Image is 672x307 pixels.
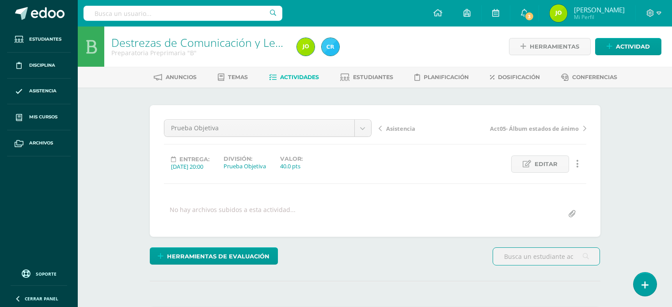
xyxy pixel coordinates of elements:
[297,38,315,56] img: 506daf603729e60bbd66212f31edf6a9.png
[322,38,339,56] img: d829077fea71188f4ea6f616d71feccb.png
[535,156,558,172] span: Editar
[574,13,625,21] span: Mi Perfil
[7,130,71,156] a: Archivos
[269,70,319,84] a: Actividades
[490,125,579,133] span: Act05- Álbum estados de ánimo
[7,79,71,105] a: Asistencia
[224,162,266,170] div: Prueba Objetiva
[167,248,270,265] span: Herramientas de evaluación
[530,38,579,55] span: Herramientas
[11,267,67,279] a: Soporte
[561,70,617,84] a: Conferencias
[616,38,650,55] span: Actividad
[29,140,53,147] span: Archivos
[280,74,319,80] span: Actividades
[490,70,540,84] a: Dosificación
[340,70,393,84] a: Estudiantes
[7,27,71,53] a: Estudiantes
[280,155,303,162] label: Valor:
[29,62,55,69] span: Disciplina
[482,124,586,133] a: Act05- Álbum estados de ánimo
[154,70,197,84] a: Anuncios
[150,247,278,265] a: Herramientas de evaluación
[509,38,591,55] a: Herramientas
[171,120,348,136] span: Prueba Objetiva
[170,205,296,223] div: No hay archivos subidos a esta actividad...
[25,296,58,302] span: Cerrar panel
[164,120,371,136] a: Prueba Objetiva
[111,49,286,57] div: Preparatoria Preprimaria 'B'
[498,74,540,80] span: Dosificación
[424,74,469,80] span: Planificación
[524,11,534,21] span: 3
[111,35,309,50] a: Destrezas de Comunicación y Lenguaje
[179,156,209,163] span: Entrega:
[228,74,248,80] span: Temas
[29,114,57,121] span: Mis cursos
[379,124,482,133] a: Asistencia
[171,163,209,171] div: [DATE] 20:00
[280,162,303,170] div: 40.0 pts
[595,38,661,55] a: Actividad
[493,248,600,265] input: Busca un estudiante aquí...
[224,155,266,162] label: División:
[550,4,567,22] img: 506daf603729e60bbd66212f31edf6a9.png
[111,36,286,49] h1: Destrezas de Comunicación y Lenguaje
[218,70,248,84] a: Temas
[29,36,61,43] span: Estudiantes
[574,5,625,14] span: [PERSON_NAME]
[29,87,57,95] span: Asistencia
[386,125,415,133] span: Asistencia
[353,74,393,80] span: Estudiantes
[572,74,617,80] span: Conferencias
[414,70,469,84] a: Planificación
[36,271,57,277] span: Soporte
[7,104,71,130] a: Mis cursos
[7,53,71,79] a: Disciplina
[84,6,282,21] input: Busca un usuario...
[166,74,197,80] span: Anuncios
